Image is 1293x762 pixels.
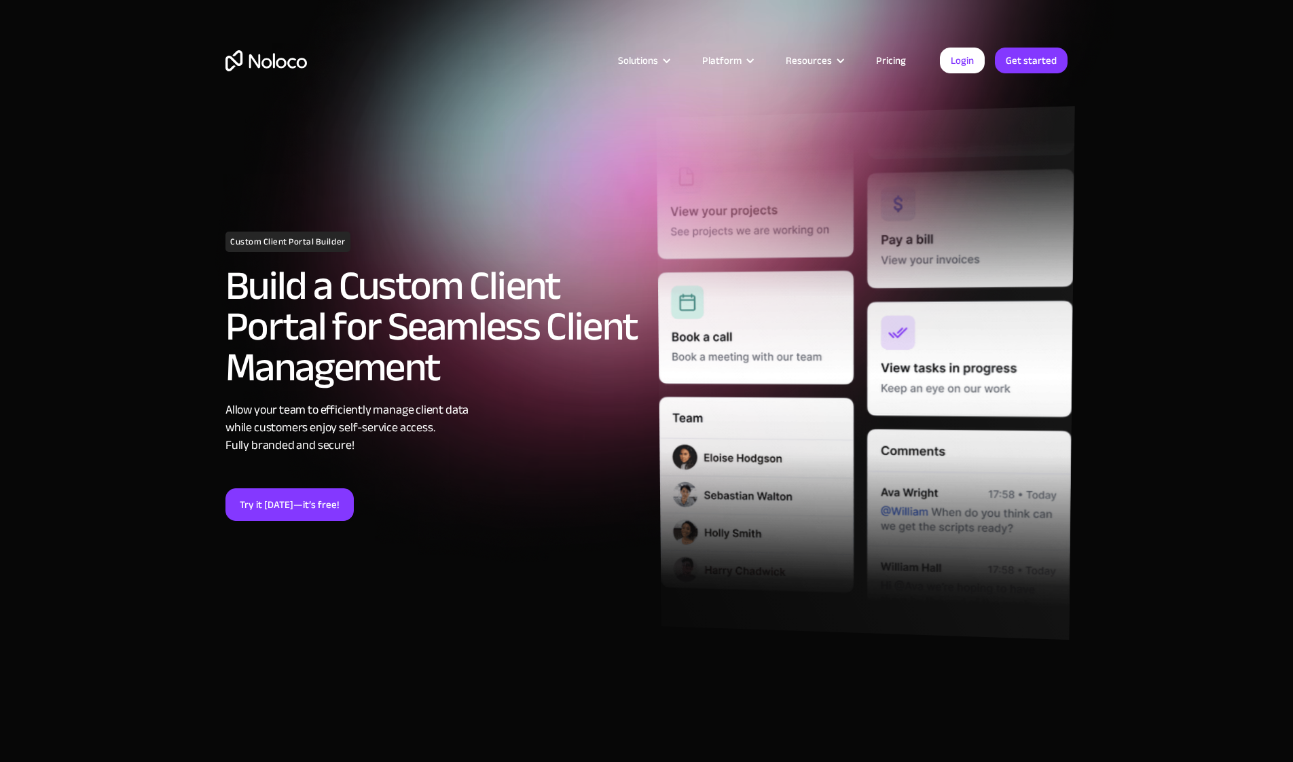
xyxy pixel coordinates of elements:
h1: Custom Client Portal Builder [225,232,350,252]
div: Allow your team to efficiently manage client data while customers enjoy self-service access. Full... [225,401,640,454]
a: home [225,50,307,71]
div: Solutions [601,52,685,69]
h2: Build a Custom Client Portal for Seamless Client Management [225,266,640,388]
div: Platform [685,52,769,69]
a: Try it [DATE]—it’s free! [225,488,354,521]
a: Pricing [859,52,923,69]
div: Resources [786,52,832,69]
div: Platform [702,52,742,69]
div: Resources [769,52,859,69]
div: Solutions [618,52,658,69]
a: Login [940,48,985,73]
a: Get started [995,48,1068,73]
